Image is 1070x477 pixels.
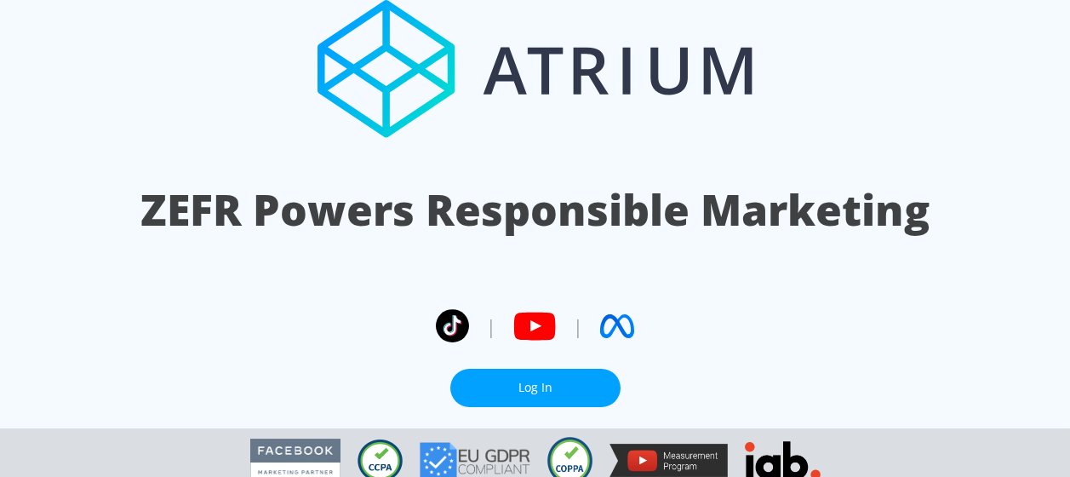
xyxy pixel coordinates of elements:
[450,369,621,407] a: Log In
[486,313,496,339] span: |
[573,313,583,339] span: |
[140,181,930,239] h1: ZEFR Powers Responsible Marketing
[609,444,728,477] img: YouTube Measurement Program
